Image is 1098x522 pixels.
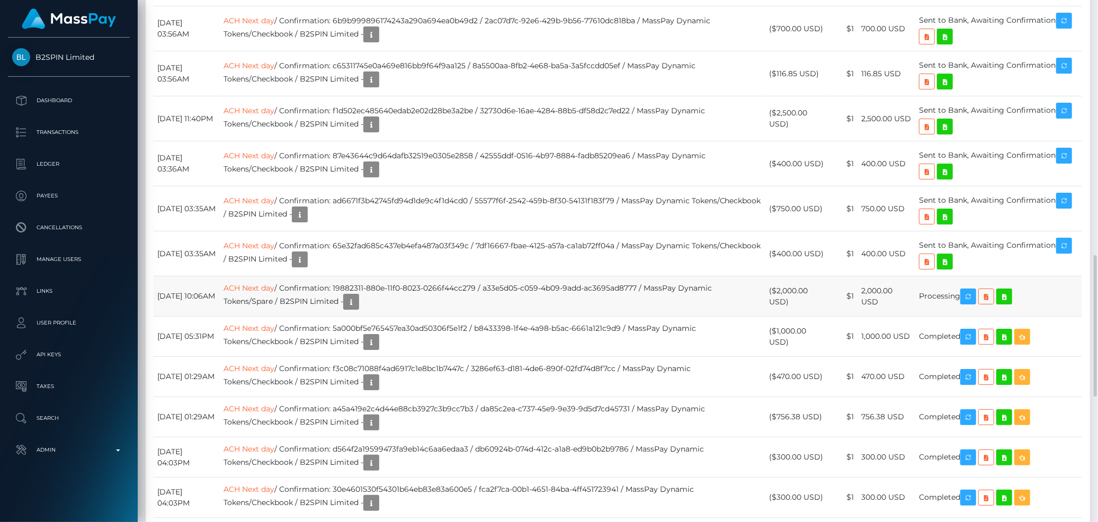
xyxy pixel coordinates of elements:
a: ACH Next day [224,444,274,454]
a: ACH Next day [224,283,274,293]
a: Payees [8,183,130,209]
td: ($300.00 USD) [765,478,830,518]
td: Completed [915,478,1082,518]
td: $1 [831,231,858,276]
td: [DATE] 05:31PM [154,317,220,357]
td: Sent to Bank, Awaiting Confirmation [915,96,1082,141]
p: Admin [12,442,126,458]
td: ($756.38 USD) [765,397,830,437]
p: Links [12,283,126,299]
td: $1 [831,437,858,478]
a: ACH Next day [224,61,274,70]
td: ($300.00 USD) [765,437,830,478]
td: ($2,500.00 USD) [765,96,830,141]
a: Dashboard [8,87,130,114]
a: Cancellations [8,214,130,241]
td: 1,000.00 USD [858,317,915,357]
td: Completed [915,437,1082,478]
td: $1 [831,478,858,518]
td: 750.00 USD [858,186,915,231]
td: [DATE] 01:29AM [154,397,220,437]
td: $1 [831,141,858,186]
td: / Confirmation: 19882311-880e-11f0-8023-0266f44cc279 / a33e5d05-c059-4b09-9add-ac3695ad8777 / Mas... [220,276,766,317]
a: ACH Next day [224,241,274,250]
td: / Confirmation: ad6671f3b42745fd94d1de9c4f1d4cd0 / 55577f6f-2542-459b-8f30-54131f183f79 / MassPay... [220,186,766,231]
td: / Confirmation: 30e4601530f54301b64eb83e83a600e5 / fca2f7ca-00b1-4651-84ba-4ff451723941 / MassPay... [220,478,766,518]
td: 116.85 USD [858,51,915,96]
td: / Confirmation: d564f2a19599473fa9eb14c6aa6edaa3 / db60924b-074d-412c-a1a8-ed9b0b2b9786 / MassPay... [220,437,766,478]
a: ACH Next day [224,404,274,413]
a: ACH Next day [224,323,274,333]
td: ($750.00 USD) [765,186,830,231]
td: Sent to Bank, Awaiting Confirmation [915,186,1082,231]
td: [DATE] 01:29AM [154,357,220,397]
td: 756.38 USD [858,397,915,437]
td: $1 [831,276,858,317]
td: / Confirmation: 65e32fad685c437eb4efa487a03f349c / 7df16667-fbae-4125-a57a-ca1ab72ff04a / MassPay... [220,231,766,276]
td: / Confirmation: f3c08c71088f4ad6917c1e8bc1b7447c / 3286ef63-d181-4de6-890f-02fd74d8f7cc / MassPay... [220,357,766,397]
a: User Profile [8,310,130,336]
td: 2,500.00 USD [858,96,915,141]
p: Transactions [12,124,126,140]
a: Links [8,278,130,304]
a: API Keys [8,341,130,368]
td: Completed [915,317,1082,357]
td: $1 [831,357,858,397]
td: [DATE] 03:35AM [154,231,220,276]
td: / Confirmation: f1d502ec485640edab2e02d28be3a2be / 32730d6e-16ae-4284-88b5-df58d2c7ed22 / MassPay... [220,96,766,141]
td: ($2,000.00 USD) [765,276,830,317]
a: Transactions [8,119,130,146]
td: ($400.00 USD) [765,231,830,276]
td: / Confirmation: 6b9b999896174243a290a694ea0b49d2 / 2ac07d7c-92e6-429b-9b56-77610dc818ba / MassPay... [220,6,766,51]
td: / Confirmation: a45a419e2c4d44e88cb3927c3b9cc7b3 / da85c2ea-c737-45e9-9e39-9d5d7cd45731 / MassPay... [220,397,766,437]
td: [DATE] 04:03PM [154,437,220,478]
td: [DATE] 03:56AM [154,51,220,96]
p: Cancellations [12,220,126,236]
td: / Confirmation: 5a000bf5e765457ea30ad50306f5e1f2 / b8433398-1f4e-4a98-b5ac-6661a121c9d9 / MassPay... [220,317,766,357]
p: Payees [12,188,126,204]
td: $1 [831,186,858,231]
td: 700.00 USD [858,6,915,51]
td: ($116.85 USD) [765,51,830,96]
td: Sent to Bank, Awaiting Confirmation [915,51,1082,96]
a: ACH Next day [224,106,274,115]
td: Sent to Bank, Awaiting Confirmation [915,6,1082,51]
td: 300.00 USD [858,437,915,478]
p: Search [12,410,126,426]
td: / Confirmation: c65311745e0a469e816bb9f64f9aa125 / 8a5500aa-8fb2-4e68-ba5a-3a5fccdd05ef / MassPay... [220,51,766,96]
td: $1 [831,317,858,357]
a: Taxes [8,373,130,400]
td: Completed [915,397,1082,437]
td: [DATE] 03:56AM [154,6,220,51]
td: Processing [915,276,1082,317]
td: 470.00 USD [858,357,915,397]
td: $1 [831,51,858,96]
td: Completed [915,357,1082,397]
td: [DATE] 04:03PM [154,478,220,518]
td: [DATE] 03:36AM [154,141,220,186]
a: ACH Next day [224,196,274,205]
td: ($400.00 USD) [765,141,830,186]
p: User Profile [12,315,126,331]
td: $1 [831,6,858,51]
a: Admin [8,437,130,463]
a: ACH Next day [224,151,274,160]
img: B2SPIN Limited [12,48,30,66]
td: ($470.00 USD) [765,357,830,397]
td: [DATE] 11:40PM [154,96,220,141]
td: / Confirmation: 87e43644c9d64dafb32519e0305e2858 / 42555ddf-0516-4b97-8884-fadb85209ea6 / MassPay... [220,141,766,186]
a: ACH Next day [224,364,274,373]
td: [DATE] 03:35AM [154,186,220,231]
p: Dashboard [12,93,126,109]
a: Manage Users [8,246,130,273]
td: Sent to Bank, Awaiting Confirmation [915,141,1082,186]
p: Manage Users [12,251,126,267]
p: Ledger [12,156,126,172]
td: [DATE] 10:06AM [154,276,220,317]
td: $1 [831,397,858,437]
td: 300.00 USD [858,478,915,518]
td: ($700.00 USD) [765,6,830,51]
p: API Keys [12,347,126,363]
img: MassPay Logo [22,8,116,29]
a: ACH Next day [224,16,274,25]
